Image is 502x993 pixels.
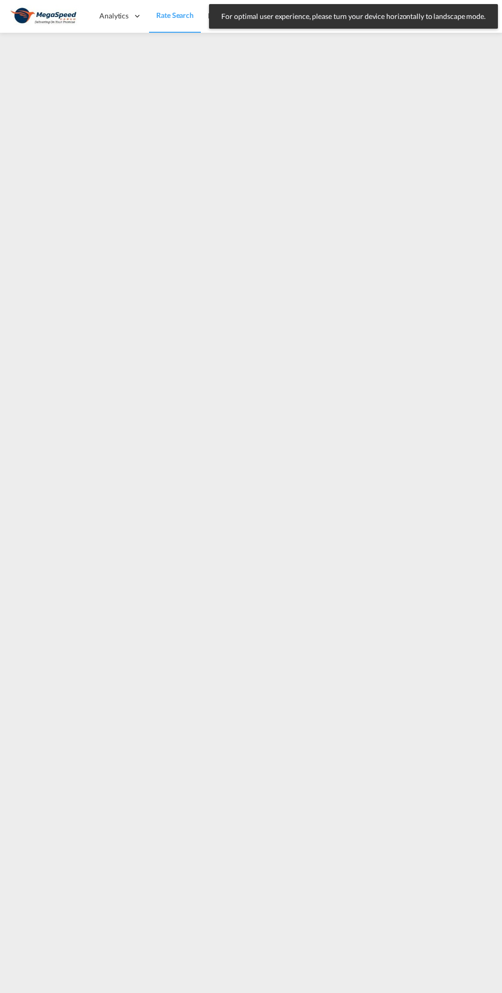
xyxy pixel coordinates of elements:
span: For optimal user experience, please turn your device horizontally to landscape mode. [218,11,489,21]
img: ad002ba0aea611eda5429768204679d3.JPG [10,5,79,28]
span: Analytics [99,11,129,21]
span: Rate Search [156,11,194,19]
